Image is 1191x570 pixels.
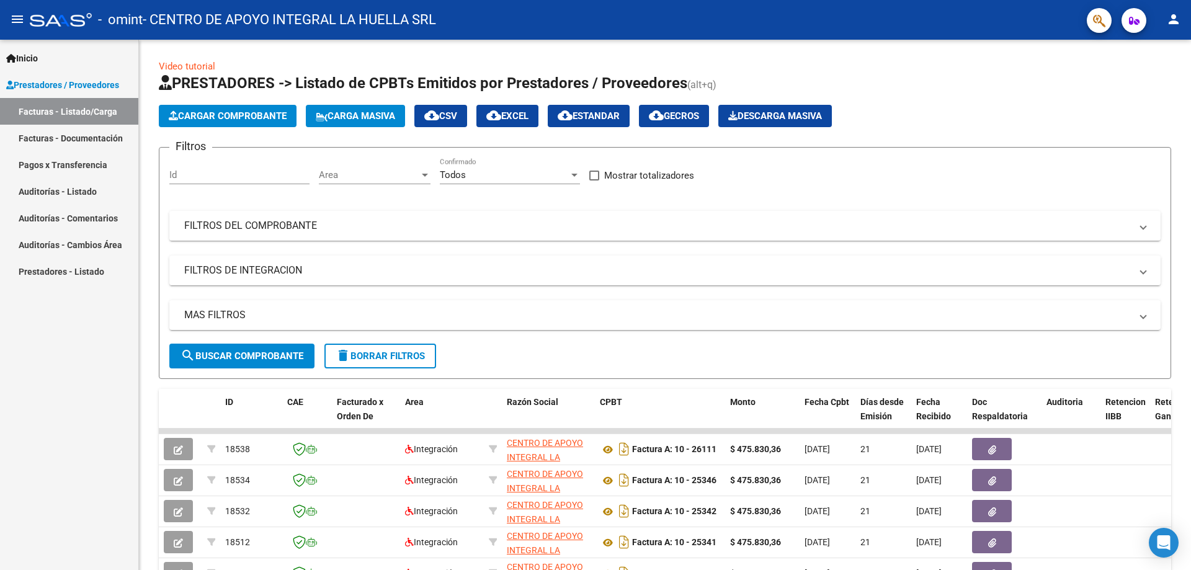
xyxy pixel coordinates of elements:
[639,105,709,127] button: Gecros
[507,436,590,462] div: 30716231107
[337,397,383,421] span: Facturado x Orden De
[805,506,830,516] span: [DATE]
[507,500,583,538] span: CENTRO DE APOYO INTEGRAL LA HUELLA SRL
[860,506,870,516] span: 21
[486,108,501,123] mat-icon: cloud_download
[616,439,632,459] i: Descargar documento
[805,475,830,485] span: [DATE]
[730,397,756,407] span: Monto
[169,300,1161,330] mat-expansion-panel-header: MAS FILTROS
[916,444,942,454] span: [DATE]
[169,256,1161,285] mat-expansion-panel-header: FILTROS DE INTEGRACION
[143,6,436,33] span: - CENTRO DE APOYO INTEGRAL LA HUELLA SRL
[632,445,716,455] strong: Factura A: 10 - 26111
[728,110,822,122] span: Descarga Masiva
[319,169,419,180] span: Area
[169,211,1161,241] mat-expansion-panel-header: FILTROS DEL COMPROBANTE
[502,389,595,443] datatable-header-cell: Razón Social
[225,506,250,516] span: 18532
[616,501,632,521] i: Descargar documento
[616,470,632,490] i: Descargar documento
[400,389,484,443] datatable-header-cell: Area
[159,61,215,72] a: Video tutorial
[336,348,350,363] mat-icon: delete
[730,506,781,516] strong: $ 475.830,36
[860,537,870,547] span: 21
[324,344,436,368] button: Borrar Filtros
[405,506,458,516] span: Integración
[972,397,1028,421] span: Doc Respaldatoria
[181,348,195,363] mat-icon: search
[405,397,424,407] span: Area
[225,444,250,454] span: 18538
[440,169,466,180] span: Todos
[184,308,1131,322] mat-panel-title: MAS FILTROS
[184,264,1131,277] mat-panel-title: FILTROS DE INTEGRACION
[632,476,716,486] strong: Factura A: 10 - 25346
[282,389,332,443] datatable-header-cell: CAE
[507,397,558,407] span: Razón Social
[507,438,583,476] span: CENTRO DE APOYO INTEGRAL LA HUELLA SRL
[220,389,282,443] datatable-header-cell: ID
[10,12,25,27] mat-icon: menu
[718,105,832,127] app-download-masive: Descarga masiva de comprobantes (adjuntos)
[616,532,632,552] i: Descargar documento
[169,110,287,122] span: Cargar Comprobante
[159,105,297,127] button: Cargar Comprobante
[405,475,458,485] span: Integración
[718,105,832,127] button: Descarga Masiva
[805,397,849,407] span: Fecha Cpbt
[595,389,725,443] datatable-header-cell: CPBT
[98,6,143,33] span: - omint
[548,105,630,127] button: Estandar
[405,537,458,547] span: Integración
[916,506,942,516] span: [DATE]
[649,108,664,123] mat-icon: cloud_download
[632,507,716,517] strong: Factura A: 10 - 25342
[805,444,830,454] span: [DATE]
[316,110,395,122] span: Carga Masiva
[6,51,38,65] span: Inicio
[169,344,314,368] button: Buscar Comprobante
[911,389,967,443] datatable-header-cell: Fecha Recibido
[1100,389,1150,443] datatable-header-cell: Retencion IIBB
[181,350,303,362] span: Buscar Comprobante
[916,537,942,547] span: [DATE]
[725,389,800,443] datatable-header-cell: Monto
[1046,397,1083,407] span: Auditoria
[225,537,250,547] span: 18512
[632,538,716,548] strong: Factura A: 10 - 25341
[507,529,590,555] div: 30716231107
[486,110,529,122] span: EXCEL
[332,389,400,443] datatable-header-cell: Facturado x Orden De
[860,444,870,454] span: 21
[424,108,439,123] mat-icon: cloud_download
[159,74,687,92] span: PRESTADORES -> Listado de CPBTs Emitidos por Prestadores / Proveedores
[730,475,781,485] strong: $ 475.830,36
[800,389,855,443] datatable-header-cell: Fecha Cpbt
[855,389,911,443] datatable-header-cell: Días desde Emisión
[1042,389,1100,443] datatable-header-cell: Auditoria
[967,389,1042,443] datatable-header-cell: Doc Respaldatoria
[225,475,250,485] span: 18534
[687,79,716,91] span: (alt+q)
[860,397,904,421] span: Días desde Emisión
[476,105,538,127] button: EXCEL
[287,397,303,407] span: CAE
[6,78,119,92] span: Prestadores / Proveedores
[1166,12,1181,27] mat-icon: person
[507,469,583,507] span: CENTRO DE APOYO INTEGRAL LA HUELLA SRL
[507,467,590,493] div: 30716231107
[558,110,620,122] span: Estandar
[860,475,870,485] span: 21
[507,498,590,524] div: 30716231107
[405,444,458,454] span: Integración
[730,444,781,454] strong: $ 475.830,36
[600,397,622,407] span: CPBT
[558,108,573,123] mat-icon: cloud_download
[916,397,951,421] span: Fecha Recibido
[916,475,942,485] span: [DATE]
[169,138,212,155] h3: Filtros
[1105,397,1146,421] span: Retencion IIBB
[507,531,583,569] span: CENTRO DE APOYO INTEGRAL LA HUELLA SRL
